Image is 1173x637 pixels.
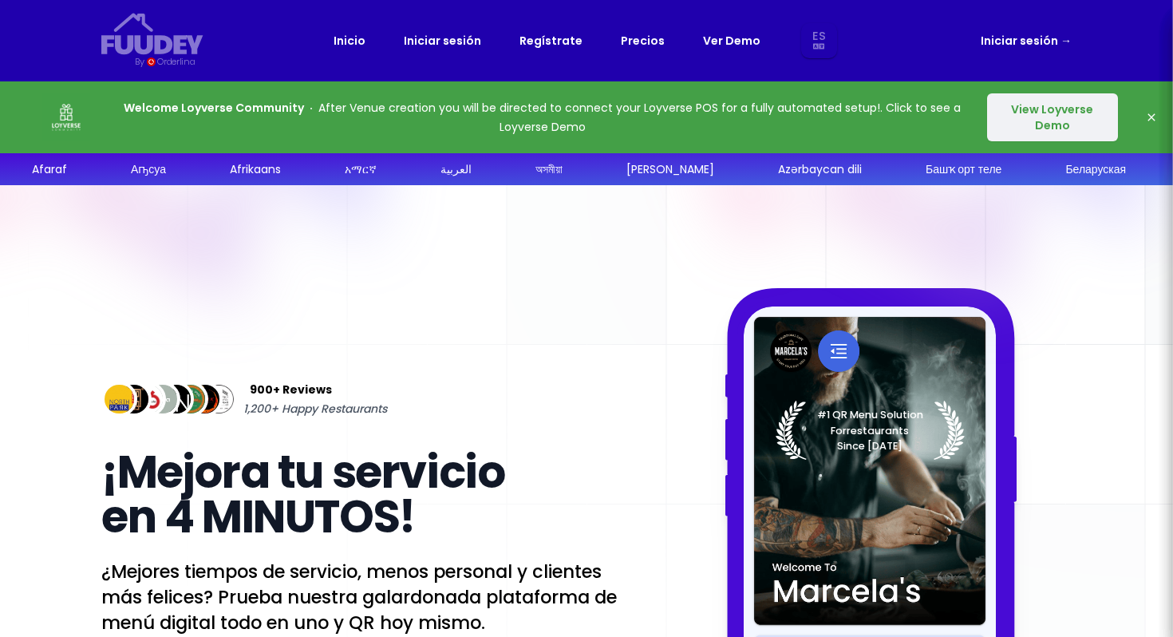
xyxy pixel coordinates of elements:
[250,380,332,399] span: 900+ Reviews
[334,31,365,50] a: Inicio
[926,161,1001,178] div: Башҡорт теле
[776,401,965,460] img: Laurel
[135,55,144,69] div: By
[121,98,964,136] p: After Venue creation you will be directed to connect your Loyverse POS for a fully automated setu...
[535,161,563,178] div: অসমীয়া
[130,382,166,417] img: Review Img
[201,382,237,417] img: Review Img
[778,161,862,178] div: Azərbaycan dili
[1065,161,1126,178] div: Беларуская
[101,382,137,417] img: Review Img
[157,55,195,69] div: Orderlina
[519,31,583,50] a: Regístrate
[345,161,377,178] div: አማርኛ
[101,13,203,55] svg: {/* Added fill="currentColor" here */} {/* This rectangle defines the background. Its explicit fi...
[116,382,152,417] img: Review Img
[101,441,504,548] span: ¡Mejora tu servicio en 4 MINUTOS!
[159,382,195,417] img: Review Img
[131,161,166,178] div: Аҧсуа
[188,382,223,417] img: Review Img
[1060,33,1072,49] span: →
[144,382,180,417] img: Review Img
[703,31,760,50] a: Ver Demo
[987,93,1118,141] button: View Loyverse Demo
[173,382,209,417] img: Review Img
[621,31,665,50] a: Precios
[101,559,638,635] p: ¿Mejores tiempos de servicio, menos personal y clientes más felices? Prueba nuestra galardonada p...
[626,161,714,178] div: [PERSON_NAME]
[124,100,304,116] strong: Welcome Loyverse Community
[440,161,472,178] div: العربية
[230,161,281,178] div: Afrikaans
[32,161,67,178] div: Afaraf
[404,31,481,50] a: Iniciar sesión
[243,399,387,418] span: 1,200+ Happy Restaurants
[981,31,1072,50] a: Iniciar sesión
